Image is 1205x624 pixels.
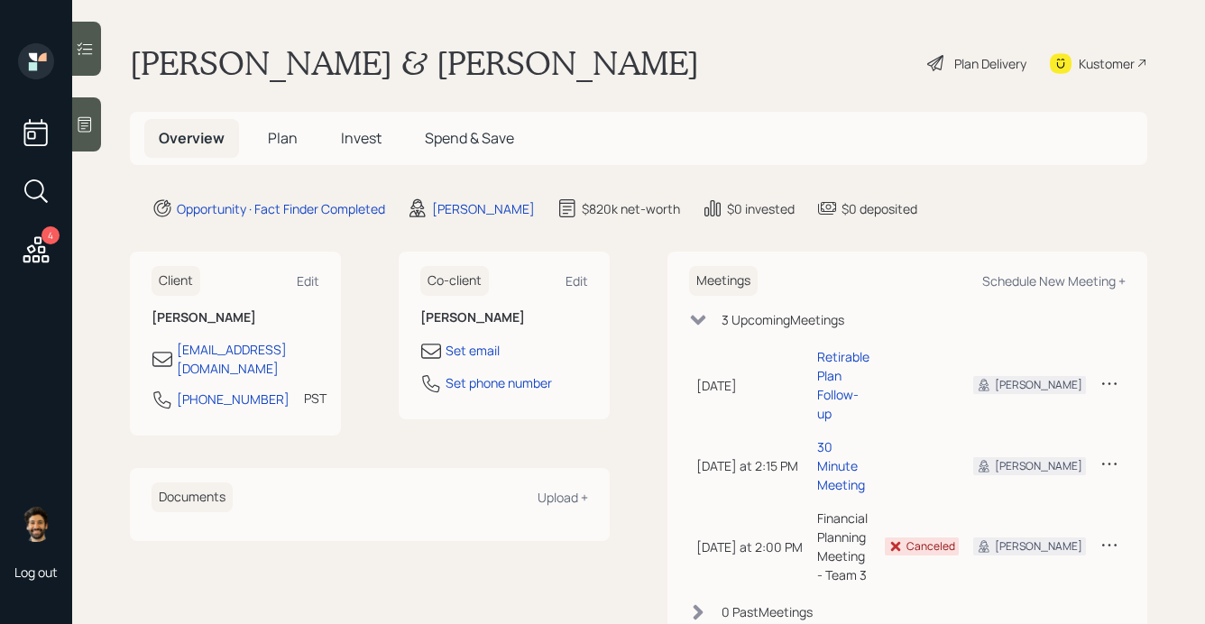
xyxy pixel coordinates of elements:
[842,199,917,218] div: $0 deposited
[446,341,500,360] div: Set email
[152,266,200,296] h6: Client
[304,389,327,408] div: PST
[432,199,535,218] div: [PERSON_NAME]
[14,564,58,581] div: Log out
[130,43,699,83] h1: [PERSON_NAME] & [PERSON_NAME]
[696,456,803,475] div: [DATE] at 2:15 PM
[982,272,1126,289] div: Schedule New Meeting +
[817,509,870,584] div: Financial Planning Meeting - Team 3
[177,390,290,408] div: [PHONE_NUMBER]
[159,128,225,148] span: Overview
[696,537,803,556] div: [DATE] at 2:00 PM
[722,310,844,329] div: 3 Upcoming Meeting s
[268,128,298,148] span: Plan
[152,310,319,326] h6: [PERSON_NAME]
[177,199,385,218] div: Opportunity · Fact Finder Completed
[817,437,870,494] div: 30 Minute Meeting
[446,373,552,392] div: Set phone number
[420,310,588,326] h6: [PERSON_NAME]
[341,128,382,148] span: Invest
[995,538,1082,555] div: [PERSON_NAME]
[425,128,514,148] span: Spend & Save
[297,272,319,289] div: Edit
[689,266,758,296] h6: Meetings
[566,272,588,289] div: Edit
[995,458,1082,474] div: [PERSON_NAME]
[817,347,870,423] div: Retirable Plan Follow-up
[538,489,588,506] div: Upload +
[18,506,54,542] img: eric-schwartz-headshot.png
[722,602,813,621] div: 0 Past Meeting s
[582,199,680,218] div: $820k net-worth
[995,377,1082,393] div: [PERSON_NAME]
[954,54,1026,73] div: Plan Delivery
[420,266,489,296] h6: Co-client
[41,226,60,244] div: 4
[177,340,319,378] div: [EMAIL_ADDRESS][DOMAIN_NAME]
[1079,54,1135,73] div: Kustomer
[696,376,803,395] div: [DATE]
[152,482,233,512] h6: Documents
[906,538,955,555] div: Canceled
[727,199,795,218] div: $0 invested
